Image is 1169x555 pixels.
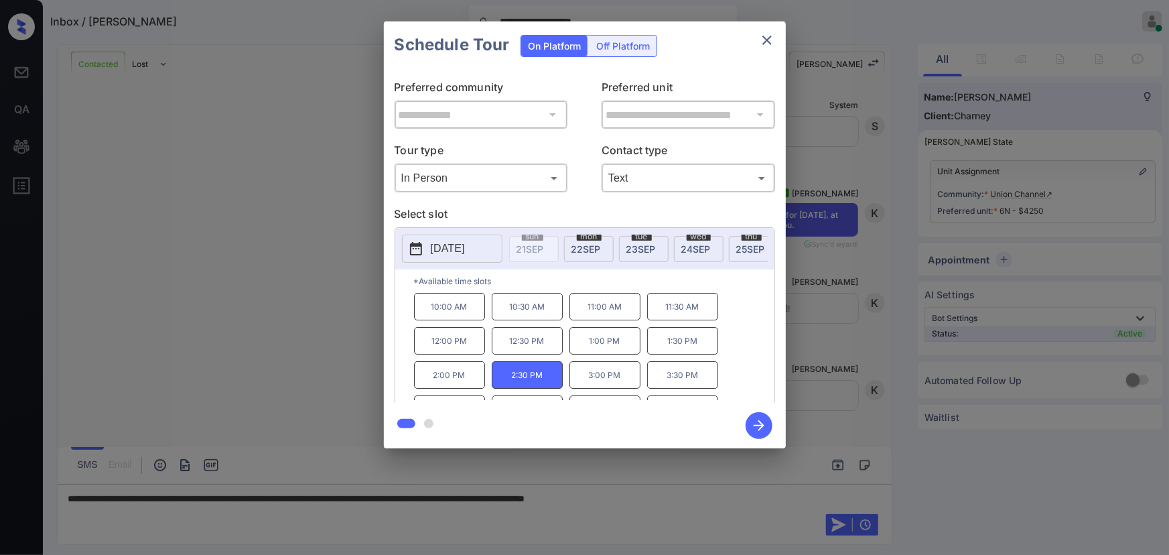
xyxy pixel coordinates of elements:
span: mon [577,233,602,241]
p: 4:30 PM [492,395,563,423]
p: 11:00 AM [569,293,640,320]
h2: Schedule Tour [384,21,521,68]
p: [DATE] [431,241,465,257]
div: Off Platform [590,36,657,56]
span: 25 SEP [736,243,765,255]
p: 10:30 AM [492,293,563,320]
p: Preferred community [395,79,568,101]
p: 1:30 PM [647,327,718,355]
div: date-select [729,236,778,262]
div: date-select [674,236,724,262]
span: 22 SEP [571,243,601,255]
p: Select slot [395,206,775,227]
span: 23 SEP [626,243,656,255]
div: On Platform [521,36,588,56]
div: date-select [619,236,669,262]
p: 4:00 PM [414,395,485,423]
p: 5:00 PM [569,395,640,423]
button: [DATE] [402,235,502,263]
p: 2:30 PM [492,361,563,389]
p: 3:00 PM [569,361,640,389]
p: 2:00 PM [414,361,485,389]
p: *Available time slots [414,269,774,293]
p: 3:30 PM [647,361,718,389]
p: 5:30 PM [647,395,718,423]
span: 24 SEP [681,243,711,255]
span: tue [632,233,652,241]
p: 11:30 AM [647,293,718,320]
p: Preferred unit [602,79,775,101]
div: In Person [398,167,565,189]
p: 1:00 PM [569,327,640,355]
div: Text [605,167,772,189]
p: 10:00 AM [414,293,485,320]
button: close [754,27,780,54]
div: date-select [564,236,614,262]
span: thu [742,233,762,241]
button: btn-next [738,408,780,443]
p: 12:00 PM [414,327,485,355]
span: wed [687,233,711,241]
p: 12:30 PM [492,327,563,355]
p: Contact type [602,142,775,164]
p: Tour type [395,142,568,164]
